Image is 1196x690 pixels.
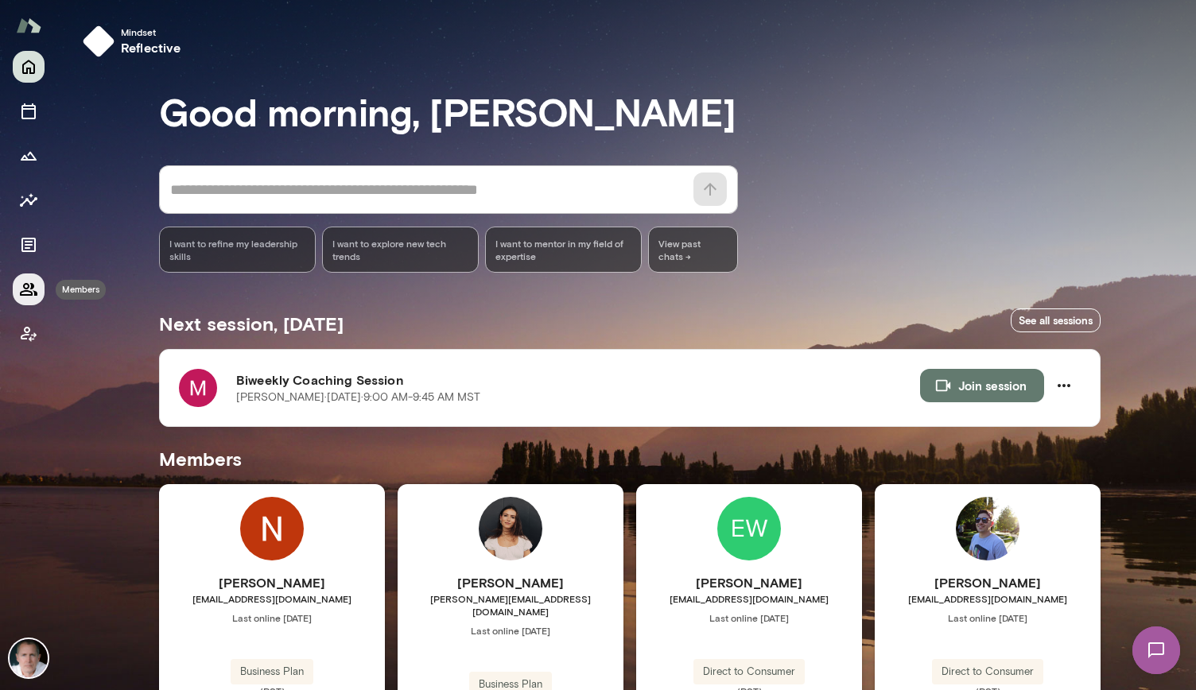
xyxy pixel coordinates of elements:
[159,446,1101,471] h5: Members
[1011,308,1101,333] a: See all sessions
[332,237,468,262] span: I want to explore new tech trends
[16,10,41,41] img: Mento
[875,611,1101,624] span: Last online [DATE]
[875,573,1101,592] h6: [PERSON_NAME]
[121,25,181,38] span: Mindset
[875,592,1101,605] span: [EMAIL_ADDRESS][DOMAIN_NAME]
[169,237,305,262] span: I want to refine my leadership skills
[932,664,1043,680] span: Direct to Consumer
[13,140,45,172] button: Growth Plan
[159,311,344,336] h5: Next session, [DATE]
[159,573,385,592] h6: [PERSON_NAME]
[322,227,479,273] div: I want to explore new tech trends
[479,497,542,560] img: Emma Bates
[13,229,45,261] button: Documents
[398,592,623,618] span: [PERSON_NAME][EMAIL_ADDRESS][DOMAIN_NAME]
[920,369,1044,402] button: Join session
[83,25,115,57] img: mindset
[717,497,781,560] img: Edward Wexler-Beron
[495,237,631,262] span: I want to mentor in my field of expertise
[636,611,862,624] span: Last online [DATE]
[398,573,623,592] h6: [PERSON_NAME]
[13,273,45,305] button: Members
[231,664,313,680] span: Business Plan
[636,573,862,592] h6: [PERSON_NAME]
[56,280,106,300] div: Members
[240,497,304,560] img: Nicky Berger
[76,19,194,64] button: Mindsetreflective
[236,390,480,405] p: [PERSON_NAME] · [DATE] · 9:00 AM-9:45 AM MST
[13,184,45,216] button: Insights
[13,95,45,127] button: Sessions
[159,611,385,624] span: Last online [DATE]
[159,227,316,273] div: I want to refine my leadership skills
[636,592,862,605] span: [EMAIL_ADDRESS][DOMAIN_NAME]
[236,370,920,390] h6: Biweekly Coaching Session
[648,227,738,273] span: View past chats ->
[13,318,45,350] button: Client app
[13,51,45,83] button: Home
[159,592,385,605] span: [EMAIL_ADDRESS][DOMAIN_NAME]
[159,89,1101,134] h3: Good morning, [PERSON_NAME]
[398,624,623,637] span: Last online [DATE]
[956,497,1019,560] img: Nico Rattazzi
[121,38,181,57] h6: reflective
[693,664,805,680] span: Direct to Consumer
[10,639,48,677] img: Mike Lane
[485,227,642,273] div: I want to mentor in my field of expertise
